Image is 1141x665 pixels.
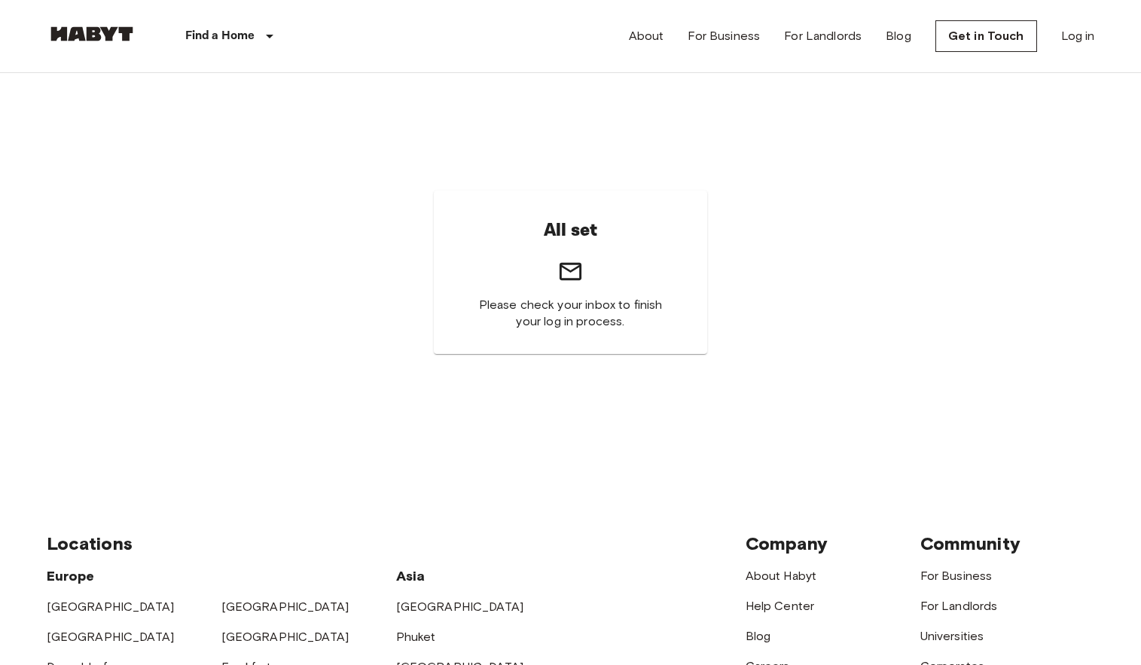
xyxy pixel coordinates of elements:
a: [GEOGRAPHIC_DATA] [47,599,175,614]
a: For Business [688,27,760,45]
span: Asia [396,568,426,584]
a: Blog [746,629,771,643]
a: About Habyt [746,569,817,583]
a: Blog [886,27,911,45]
a: Phuket [396,630,436,644]
a: [GEOGRAPHIC_DATA] [221,599,349,614]
h6: All set [544,215,598,246]
a: Log in [1061,27,1095,45]
p: Find a Home [185,27,255,45]
a: Get in Touch [935,20,1037,52]
span: Please check your inbox to finish your log in process. [470,297,672,330]
a: [GEOGRAPHIC_DATA] [396,599,524,614]
span: Europe [47,568,95,584]
a: For Landlords [784,27,862,45]
a: About [629,27,664,45]
a: For Business [920,569,993,583]
a: [GEOGRAPHIC_DATA] [221,630,349,644]
span: Company [746,532,828,554]
img: Habyt [47,26,137,41]
a: Universities [920,629,984,643]
span: Locations [47,532,133,554]
a: For Landlords [920,599,998,613]
a: Help Center [746,599,815,613]
a: [GEOGRAPHIC_DATA] [47,630,175,644]
span: Community [920,532,1020,554]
